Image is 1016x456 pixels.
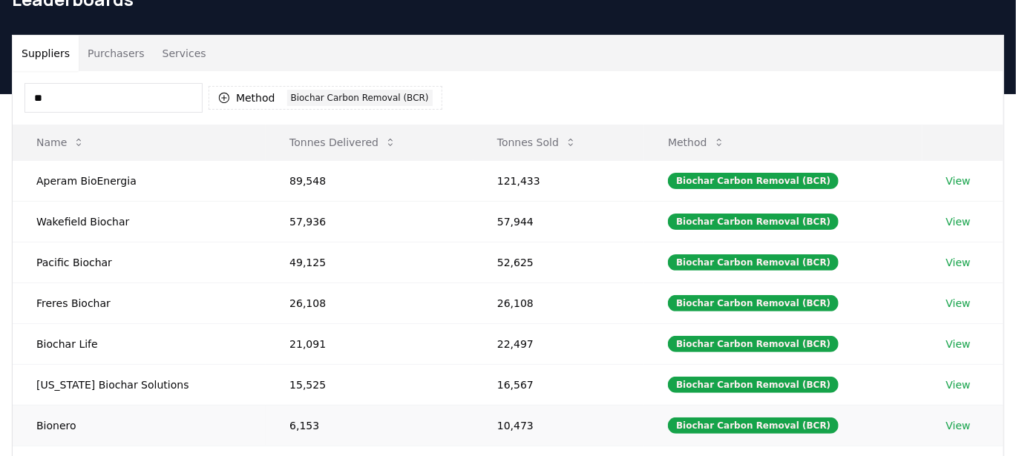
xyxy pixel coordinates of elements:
td: 10,473 [473,405,644,446]
td: 57,936 [266,201,473,242]
td: Aperam BioEnergia [13,160,266,201]
td: Freres Biochar [13,282,266,323]
a: View [946,418,971,433]
td: Pacific Biochar [13,242,266,282]
td: [US_STATE] Biochar Solutions [13,364,266,405]
td: 26,108 [473,282,644,323]
td: Biochar Life [13,323,266,364]
td: 6,153 [266,405,473,446]
a: View [946,337,971,351]
td: Wakefield Biochar [13,201,266,242]
td: 121,433 [473,160,644,201]
button: Services [154,36,215,71]
td: 15,525 [266,364,473,405]
button: Tonnes Sold [485,128,589,157]
a: View [946,174,971,188]
div: Biochar Carbon Removal (BCR) [668,295,839,311]
a: View [946,255,971,270]
td: 57,944 [473,201,644,242]
td: 21,091 [266,323,473,364]
td: 89,548 [266,160,473,201]
button: Suppliers [13,36,79,71]
a: View [946,214,971,229]
button: Name [24,128,96,157]
td: 52,625 [473,242,644,282]
td: 49,125 [266,242,473,282]
button: Method [656,128,737,157]
div: Biochar Carbon Removal (BCR) [668,173,839,189]
button: MethodBiochar Carbon Removal (BCR) [209,86,442,110]
td: Bionero [13,405,266,446]
button: Tonnes Delivered [278,128,408,157]
div: Biochar Carbon Removal (BCR) [668,377,839,393]
td: 16,567 [473,364,644,405]
div: Biochar Carbon Removal (BCR) [668,214,839,230]
button: Purchasers [79,36,154,71]
td: 22,497 [473,323,644,364]
td: 26,108 [266,282,473,323]
div: Biochar Carbon Removal (BCR) [287,90,433,106]
a: View [946,296,971,311]
div: Biochar Carbon Removal (BCR) [668,336,839,352]
a: View [946,377,971,392]
div: Biochar Carbon Removal (BCR) [668,417,839,434]
div: Biochar Carbon Removal (BCR) [668,254,839,271]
